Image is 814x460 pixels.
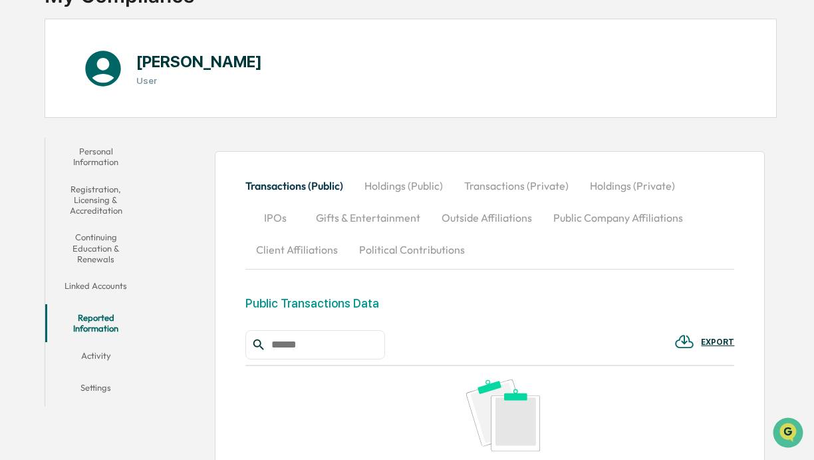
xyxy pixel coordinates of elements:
[35,61,219,75] input: Clear
[245,296,379,310] div: Public Transactions Data
[454,170,579,202] button: Transactions (Private)
[771,416,807,452] iframe: Open customer support
[45,224,147,272] button: Continuing Education & Renewals
[348,234,475,266] button: Political Contributions
[13,169,24,180] div: 🖐️
[45,304,147,342] button: Reported Information
[245,170,735,266] div: secondary tabs example
[136,75,262,86] h3: User
[245,170,354,202] button: Transactions (Public)
[45,374,147,406] button: Settings
[45,115,168,126] div: We're available if you need us!
[466,379,539,451] img: No data
[8,162,91,186] a: 🖐️Preclearance
[579,170,686,202] button: Holdings (Private)
[96,169,107,180] div: 🗄️
[226,106,242,122] button: Start new chat
[13,194,24,205] div: 🔎
[245,234,348,266] button: Client Affiliations
[27,168,86,181] span: Preclearance
[45,272,147,304] button: Linked Accounts
[91,162,170,186] a: 🗄️Attestations
[431,202,543,234] button: Outside Affiliations
[136,52,262,71] h1: [PERSON_NAME]
[674,332,694,351] img: EXPORT
[13,102,37,126] img: 1746055101610-c473b297-6a78-478c-a979-82029cc54cd1
[245,202,305,234] button: IPOs
[45,138,147,406] div: secondary tabs example
[701,338,734,347] div: EXPORT
[132,226,161,236] span: Pylon
[45,176,147,224] button: Registration, Licensing & Accreditation
[45,102,218,115] div: Start new chat
[305,202,431,234] button: Gifts & Entertainment
[13,28,242,49] p: How can we help?
[27,193,84,206] span: Data Lookup
[45,138,147,176] button: Personal Information
[543,202,694,234] button: Public Company Affiliations
[110,168,165,181] span: Attestations
[94,225,161,236] a: Powered byPylon
[8,188,89,212] a: 🔎Data Lookup
[354,170,454,202] button: Holdings (Public)
[45,342,147,374] button: Activity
